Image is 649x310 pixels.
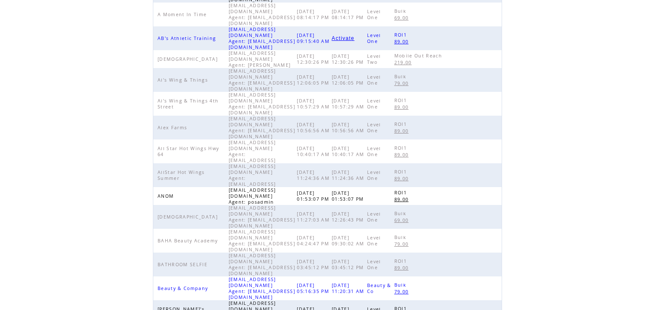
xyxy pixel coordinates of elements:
span: Bulk [394,282,408,288]
span: [DATE] 10:40:17 AM [297,145,332,157]
span: [DATE] 11:20:31 AM [332,282,367,294]
span: Al's Wing & Things 4th Street [158,98,218,110]
a: 69.00 [394,14,413,21]
span: ANOM [158,193,176,199]
span: ROI1 [394,258,409,264]
span: [DATE] 12:30:26 PM [297,53,331,65]
span: [DATE] 10:56:56 AM [297,122,332,134]
a: 79.00 [394,80,413,87]
span: AB's Athletic Training [158,35,218,41]
span: 89.00 [394,128,411,134]
span: BAHA Beauty Academy [158,238,220,244]
span: Level Two [367,53,381,65]
span: [DATE] 12:06:05 PM [332,74,366,86]
span: Mobile Out Reach [394,53,444,59]
span: [EMAIL_ADDRESS][DOMAIN_NAME] Agent: [EMAIL_ADDRESS][DOMAIN_NAME] [229,26,295,50]
span: 89.00 [394,176,411,182]
a: 89.00 [394,196,413,203]
span: 219.00 [394,60,414,65]
span: 69.00 [394,15,411,21]
span: [DATE] 09:15:40 AM [297,32,332,44]
span: Level One [367,235,381,247]
span: [EMAIL_ADDRESS][DOMAIN_NAME] Agent: [EMAIL_ADDRESS] [229,163,278,187]
span: 89.00 [394,152,411,158]
span: Beauty & Co [367,282,391,294]
a: 69.00 [394,216,413,224]
span: [EMAIL_ADDRESS][DOMAIN_NAME] Agent: [EMAIL_ADDRESS][DOMAIN_NAME] [229,3,295,26]
span: [DATE] 08:14:17 PM [332,9,366,20]
span: BATHROOM SELFIE [158,262,210,267]
span: [DATE] 10:40:17 AM [332,145,367,157]
span: 89.00 [394,39,411,45]
span: Bulk [394,210,408,216]
span: [DATE] 11:24:36 AM [332,169,367,181]
span: Level One [367,259,381,270]
span: 79.00 [394,80,411,86]
span: All Star Hot Wings Hwy 64 [158,145,219,157]
span: Bulk [394,74,408,80]
span: [DATE] 10:57:29 AM [297,98,332,110]
span: [DATE] 12:26:43 PM [332,211,366,223]
span: [EMAIL_ADDRESS][DOMAIN_NAME] Agent: [EMAIL_ADDRESS][DOMAIN_NAME] [229,116,295,139]
span: Bulk [394,234,408,240]
span: ROI1 [394,190,409,196]
span: Activate [332,35,354,41]
span: [DATE] 10:57:29 AM [332,98,367,110]
span: [DATE] 04:24:47 PM [297,235,331,247]
span: ROI1 [394,121,409,127]
span: 89.00 [394,196,411,202]
span: Level One [367,169,381,181]
span: [DATE] 03:45:12 PM [297,259,331,270]
span: A Moment In Time [158,11,209,17]
span: [EMAIL_ADDRESS][DOMAIN_NAME] Agent: [EMAIL_ADDRESS][DOMAIN_NAME] [229,253,295,276]
a: 79.00 [394,288,413,295]
span: [EMAIL_ADDRESS][DOMAIN_NAME] Agent: [EMAIL_ADDRESS] [229,139,278,163]
a: Activate [332,36,354,41]
span: [DATE] 10:56:56 AM [332,122,367,134]
a: 89.00 [394,264,413,271]
span: [DATE] 12:30:26 PM [332,53,366,65]
span: [DATE] 11:24:36 AM [297,169,332,181]
span: 79.00 [394,289,411,295]
span: [DATE] 11:27:03 AM [297,211,332,223]
span: AllStar Hot Wings Summer [158,169,205,181]
span: Level One [367,145,381,157]
a: 89.00 [394,103,413,111]
span: [DATE] 01:53:07 PM [332,190,366,202]
span: Level One [367,211,381,223]
span: [EMAIL_ADDRESS][DOMAIN_NAME] Agent: [EMAIL_ADDRESS][DOMAIN_NAME] [229,276,295,300]
span: Alex Farms [158,125,189,131]
span: 79.00 [394,241,411,247]
span: [DEMOGRAPHIC_DATA] [158,214,220,220]
span: [EMAIL_ADDRESS][DOMAIN_NAME] Agent: [EMAIL_ADDRESS][DOMAIN_NAME] [229,205,295,229]
span: ROI1 [394,145,409,151]
span: Bulk [394,8,408,14]
a: 79.00 [394,240,413,247]
a: 219.00 [394,59,416,66]
span: [EMAIL_ADDRESS][DOMAIN_NAME] Agent: posadmin [229,187,276,205]
span: [EMAIL_ADDRESS][DOMAIN_NAME] Agent: [EMAIL_ADDRESS][DOMAIN_NAME] [229,68,295,92]
span: [DATE] 01:53:07 PM [297,190,331,202]
span: Level One [367,74,381,86]
span: [DATE] 03:45:12 PM [332,259,366,270]
span: Al's Wing & Things [158,77,210,83]
span: 89.00 [394,265,411,271]
span: [DATE] 12:06:05 PM [297,74,331,86]
span: 89.00 [394,104,411,110]
span: Level One [367,98,381,110]
span: 69.00 [394,217,411,223]
a: 89.00 [394,127,413,134]
span: [DATE] 09:30:02 AM [332,235,367,247]
a: 89.00 [394,38,413,45]
span: [DATE] 08:14:17 PM [297,9,331,20]
span: [EMAIL_ADDRESS][DOMAIN_NAME] Agent: [EMAIL_ADDRESS][DOMAIN_NAME] [229,92,295,116]
span: [EMAIL_ADDRESS][DOMAIN_NAME] Agent: [PERSON_NAME] [229,50,293,68]
span: Level One [367,32,381,44]
a: 89.00 [394,151,413,158]
span: ROI1 [394,32,409,38]
a: 89.00 [394,175,413,182]
span: [DEMOGRAPHIC_DATA] [158,56,220,62]
span: [EMAIL_ADDRESS][DOMAIN_NAME] Agent: [EMAIL_ADDRESS][DOMAIN_NAME] [229,229,295,253]
span: Beauty & Company [158,285,210,291]
span: Level One [367,9,381,20]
